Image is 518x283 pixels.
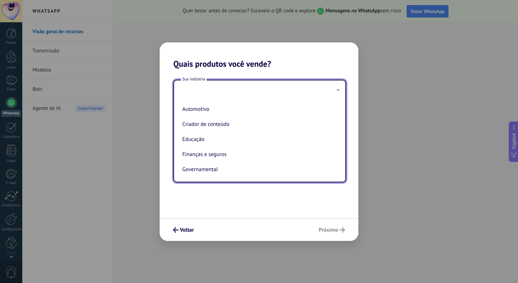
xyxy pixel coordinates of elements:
li: Manufatura/Indústria [180,177,337,192]
li: Criador de conteúdo [180,117,337,132]
li: Educação [180,132,337,147]
li: Automotivo [180,102,337,117]
li: Governamental [180,162,337,177]
h2: Quais produtos você vende? [160,42,358,69]
button: Voltar [170,224,197,236]
li: Finanças e seguros [180,147,337,162]
span: Voltar [180,228,194,232]
span: Sua indústria [181,76,207,82]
